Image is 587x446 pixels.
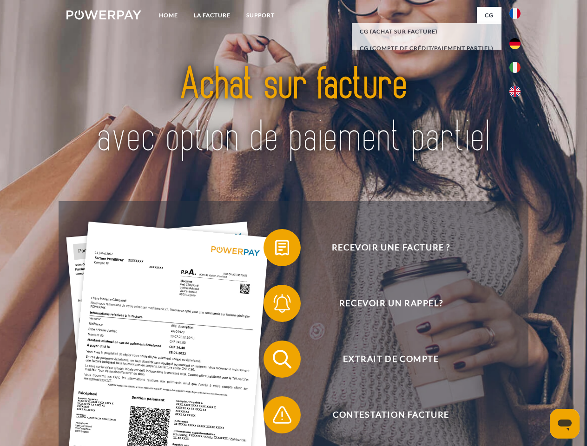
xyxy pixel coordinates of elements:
[270,348,294,371] img: qb_search.svg
[277,285,505,322] span: Recevoir un rappel?
[270,292,294,315] img: qb_bell.svg
[550,409,580,439] iframe: Bouton de lancement de la fenêtre de messagerie
[509,38,521,49] img: de
[352,23,501,40] a: CG (achat sur facture)
[509,62,521,73] img: it
[89,45,498,178] img: title-powerpay_fr.svg
[66,10,141,20] img: logo-powerpay-white.svg
[277,396,505,433] span: Contestation Facture
[264,285,505,322] button: Recevoir un rappel?
[151,7,186,24] a: Home
[238,7,283,24] a: Support
[352,40,501,57] a: CG (Compte de crédit/paiement partiel)
[186,7,238,24] a: LA FACTURE
[477,7,501,24] a: CG
[270,236,294,259] img: qb_bill.svg
[264,229,505,266] button: Recevoir une facture ?
[277,341,505,378] span: Extrait de compte
[509,8,521,19] img: fr
[509,86,521,97] img: en
[264,396,505,433] button: Contestation Facture
[264,341,505,378] button: Extrait de compte
[277,229,505,266] span: Recevoir une facture ?
[270,403,294,426] img: qb_warning.svg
